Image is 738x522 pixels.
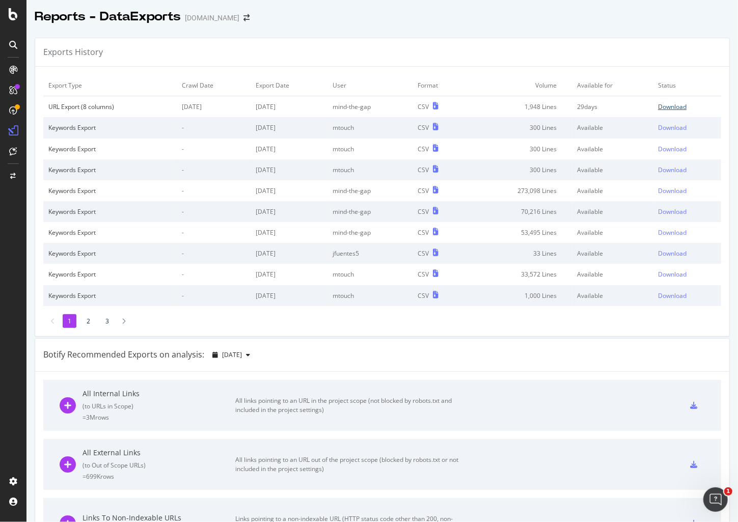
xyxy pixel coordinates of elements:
[177,264,250,285] td: -
[578,166,648,174] div: Available
[658,102,716,111] a: Download
[251,222,327,243] td: [DATE]
[43,349,204,361] div: Botify Recommended Exports on analysis:
[418,186,429,195] div: CSV
[572,75,653,96] td: Available for
[251,264,327,285] td: [DATE]
[177,75,250,96] td: Crawl Date
[327,264,413,285] td: mtouch
[43,75,177,96] td: Export Type
[83,389,235,399] div: All Internal Links
[658,249,716,258] a: Download
[177,180,250,201] td: -
[48,270,172,279] div: Keywords Export
[81,314,95,328] li: 2
[578,207,648,216] div: Available
[83,448,235,458] div: All External Links
[658,291,687,300] div: Download
[658,123,687,132] div: Download
[468,75,572,96] td: Volume
[418,102,429,111] div: CSV
[177,285,250,306] td: -
[578,270,648,279] div: Available
[418,207,429,216] div: CSV
[418,249,429,258] div: CSV
[177,159,250,180] td: -
[418,166,429,174] div: CSV
[48,166,172,174] div: Keywords Export
[578,291,648,300] div: Available
[327,243,413,264] td: jfuentes5
[468,96,572,118] td: 1,948 Lines
[243,14,250,21] div: arrow-right-arrow-left
[177,222,250,243] td: -
[83,472,235,481] div: = 699K rows
[235,455,464,474] div: All links pointing to an URL out of the project scope (blocked by robots.txt or not included in t...
[83,413,235,422] div: = 3M rows
[658,207,716,216] a: Download
[658,249,687,258] div: Download
[177,117,250,138] td: -
[468,139,572,159] td: 300 Lines
[177,243,250,264] td: -
[327,285,413,306] td: mtouch
[418,228,429,237] div: CSV
[251,180,327,201] td: [DATE]
[658,228,687,237] div: Download
[578,186,648,195] div: Available
[468,264,572,285] td: 33,572 Lines
[578,145,648,153] div: Available
[177,139,250,159] td: -
[658,270,687,279] div: Download
[48,249,172,258] div: Keywords Export
[83,461,235,470] div: ( to Out of Scope URLs )
[468,201,572,222] td: 70,216 Lines
[418,291,429,300] div: CSV
[327,117,413,138] td: mtouch
[468,117,572,138] td: 300 Lines
[653,75,721,96] td: Status
[251,285,327,306] td: [DATE]
[48,291,172,300] div: Keywords Export
[235,396,464,415] div: All links pointing to an URL in the project scope (not blocked by robots.txt and included in the ...
[48,145,172,153] div: Keywords Export
[251,159,327,180] td: [DATE]
[418,145,429,153] div: CSV
[578,228,648,237] div: Available
[251,96,327,118] td: [DATE]
[327,139,413,159] td: mtouch
[208,347,254,363] button: [DATE]
[658,228,716,237] a: Download
[177,201,250,222] td: -
[724,487,732,496] span: 1
[251,201,327,222] td: [DATE]
[100,314,114,328] li: 3
[327,180,413,201] td: mind-the-gap
[658,102,687,111] div: Download
[327,159,413,180] td: mtouch
[468,222,572,243] td: 53,495 Lines
[658,270,716,279] a: Download
[327,96,413,118] td: mind-the-gap
[468,285,572,306] td: 1,000 Lines
[413,75,467,96] td: Format
[327,222,413,243] td: mind-the-gap
[177,96,250,118] td: [DATE]
[658,207,687,216] div: Download
[578,249,648,258] div: Available
[578,123,648,132] div: Available
[48,123,172,132] div: Keywords Export
[222,350,242,359] span: 2025 Aug. 27th
[418,270,429,279] div: CSV
[468,180,572,201] td: 273,098 Lines
[43,46,103,58] div: Exports History
[658,123,716,132] a: Download
[251,117,327,138] td: [DATE]
[468,243,572,264] td: 33 Lines
[63,314,76,328] li: 1
[251,139,327,159] td: [DATE]
[327,75,413,96] td: User
[658,291,716,300] a: Download
[468,159,572,180] td: 300 Lines
[83,402,235,410] div: ( to URLs in Scope )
